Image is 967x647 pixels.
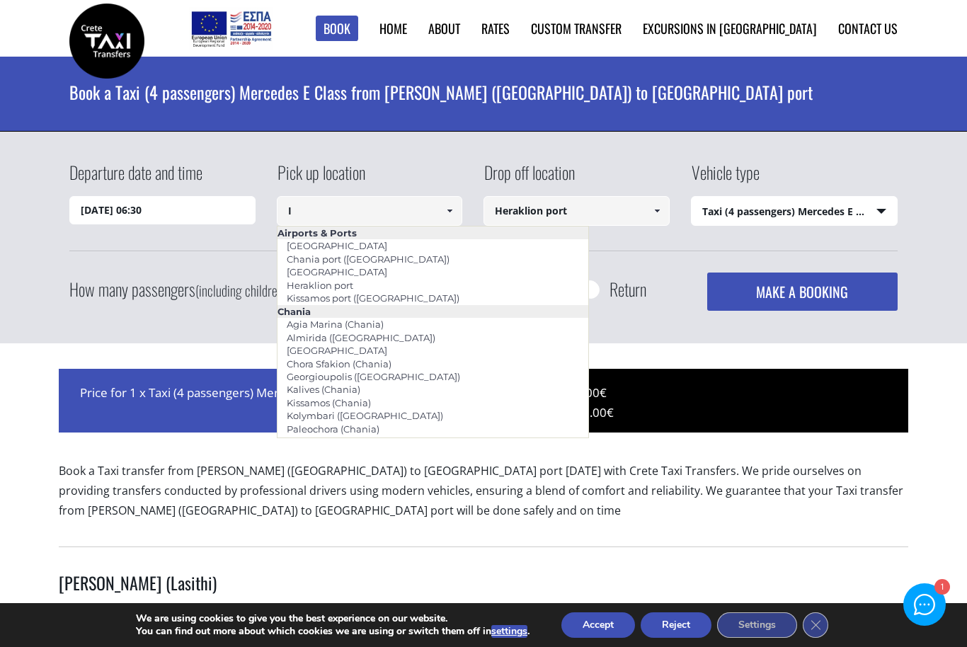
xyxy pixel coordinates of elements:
[277,328,445,348] a: Almirida ([GEOGRAPHIC_DATA])
[531,19,622,38] a: Custom Transfer
[707,273,898,311] button: MAKE A BOOKING
[69,160,202,196] label: Departure date and time
[610,280,646,298] label: Return
[838,19,898,38] a: Contact us
[316,16,358,42] a: Book
[277,227,588,239] li: Airports & Ports
[195,280,287,301] small: (including children)
[277,393,380,413] a: Kissamos (Chania)
[277,367,469,387] a: Georgioupolis ([GEOGRAPHIC_DATA])
[483,196,670,226] input: Select drop-off location
[481,19,510,38] a: Rates
[69,4,144,79] img: Crete Taxi Transfers | Book a Taxi transfer from Agios Nikolaos (Lasithi) to Heraklion port | Cre...
[59,461,908,532] p: Book a Taxi transfer from [PERSON_NAME] ([GEOGRAPHIC_DATA]) to [GEOGRAPHIC_DATA] port [DATE] with...
[691,160,760,196] label: Vehicle type
[277,196,463,226] input: Select pickup location
[483,160,575,196] label: Drop off location
[277,262,396,282] a: [GEOGRAPHIC_DATA]
[277,406,452,425] a: Kolymbari ([GEOGRAPHIC_DATA])
[379,19,407,38] a: Home
[277,379,370,399] a: Kalives (Chania)
[277,249,459,269] a: Chania port ([GEOGRAPHIC_DATA])
[189,7,273,50] img: e-bannersEUERDF180X90.jpg
[717,612,797,638] button: Settings
[277,314,393,334] a: Agia Marina (Chania)
[277,236,396,256] a: [GEOGRAPHIC_DATA]
[136,625,530,638] p: You can find out more about which cookies we are using or switch them off in .
[438,196,462,226] a: Show All Items
[136,612,530,625] p: We are using cookies to give you the best experience on our website.
[277,354,401,374] a: Chora Sfakion (Chania)
[934,580,949,595] div: 1
[277,288,469,308] a: Kissamos port ([GEOGRAPHIC_DATA])
[277,275,362,295] a: Heraklion port
[428,19,460,38] a: About
[69,273,294,307] label: How many passengers ?
[59,572,908,604] h3: [PERSON_NAME] (Lasithi)
[643,19,817,38] a: Excursions in [GEOGRAPHIC_DATA]
[692,197,898,227] span: Taxi (4 passengers) Mercedes E Class
[69,57,898,127] h1: Book a Taxi (4 passengers) Mercedes E Class from [PERSON_NAME] ([GEOGRAPHIC_DATA]) to [GEOGRAPHIC...
[277,305,588,318] li: Chania
[277,160,365,196] label: Pick up location
[491,625,527,638] button: settings
[645,196,668,226] a: Show All Items
[69,32,144,47] a: Crete Taxi Transfers | Book a Taxi transfer from Agios Nikolaos (Lasithi) to Heraklion port | Cre...
[561,612,635,638] button: Accept
[277,419,389,439] a: Paleochora (Chania)
[483,369,908,433] div: 95.00€ 180.00€
[277,340,396,360] a: [GEOGRAPHIC_DATA]
[59,369,483,433] div: Price for 1 x Taxi (4 passengers) Mercedes E Class
[641,612,711,638] button: Reject
[803,612,828,638] button: Close GDPR Cookie Banner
